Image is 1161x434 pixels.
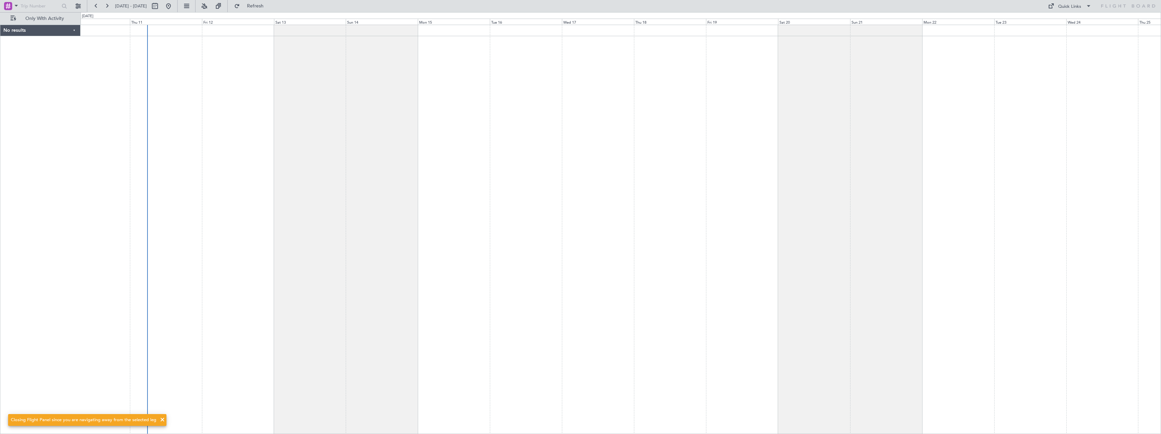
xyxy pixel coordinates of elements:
[850,19,922,25] div: Sun 21
[202,19,274,25] div: Fri 12
[58,19,130,25] div: Wed 10
[994,19,1066,25] div: Tue 23
[231,1,272,11] button: Refresh
[418,19,490,25] div: Mon 15
[1066,19,1138,25] div: Wed 24
[1058,3,1081,10] div: Quick Links
[21,1,60,11] input: Trip Number
[130,19,202,25] div: Thu 11
[82,14,93,19] div: [DATE]
[922,19,994,25] div: Mon 22
[1045,1,1095,11] button: Quick Links
[706,19,778,25] div: Fri 19
[562,19,634,25] div: Wed 17
[490,19,562,25] div: Tue 16
[778,19,850,25] div: Sat 20
[7,13,73,24] button: Only With Activity
[18,16,71,21] span: Only With Activity
[115,3,147,9] span: [DATE] - [DATE]
[241,4,270,8] span: Refresh
[11,417,156,424] div: Closing Flight Panel since you are navigating away from the selected leg
[634,19,706,25] div: Thu 18
[346,19,418,25] div: Sun 14
[274,19,346,25] div: Sat 13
